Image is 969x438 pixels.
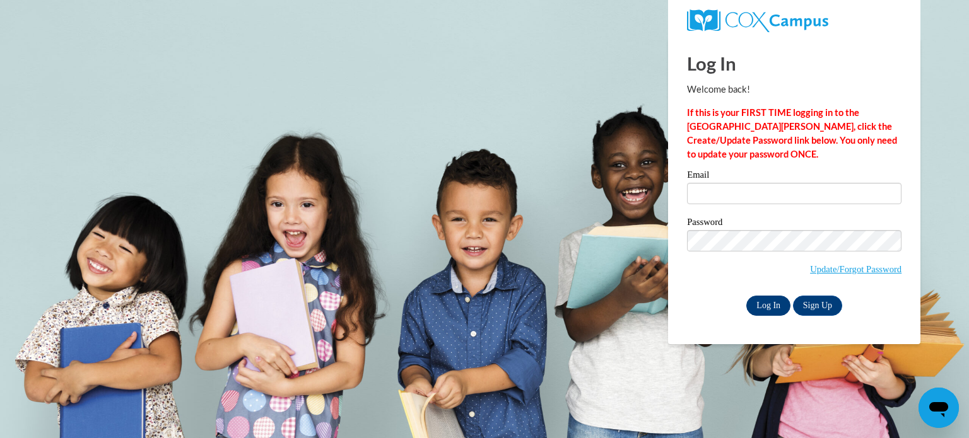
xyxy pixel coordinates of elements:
[746,296,790,316] input: Log In
[687,217,901,230] label: Password
[919,388,959,428] iframe: Button to launch messaging window
[810,264,901,274] a: Update/Forgot Password
[687,9,828,32] img: COX Campus
[687,107,897,159] strong: If this is your FIRST TIME logging in to the [GEOGRAPHIC_DATA][PERSON_NAME], click the Create/Upd...
[687,9,901,32] a: COX Campus
[793,296,842,316] a: Sign Up
[687,50,901,76] h1: Log In
[687,83,901,96] p: Welcome back!
[687,170,901,183] label: Email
